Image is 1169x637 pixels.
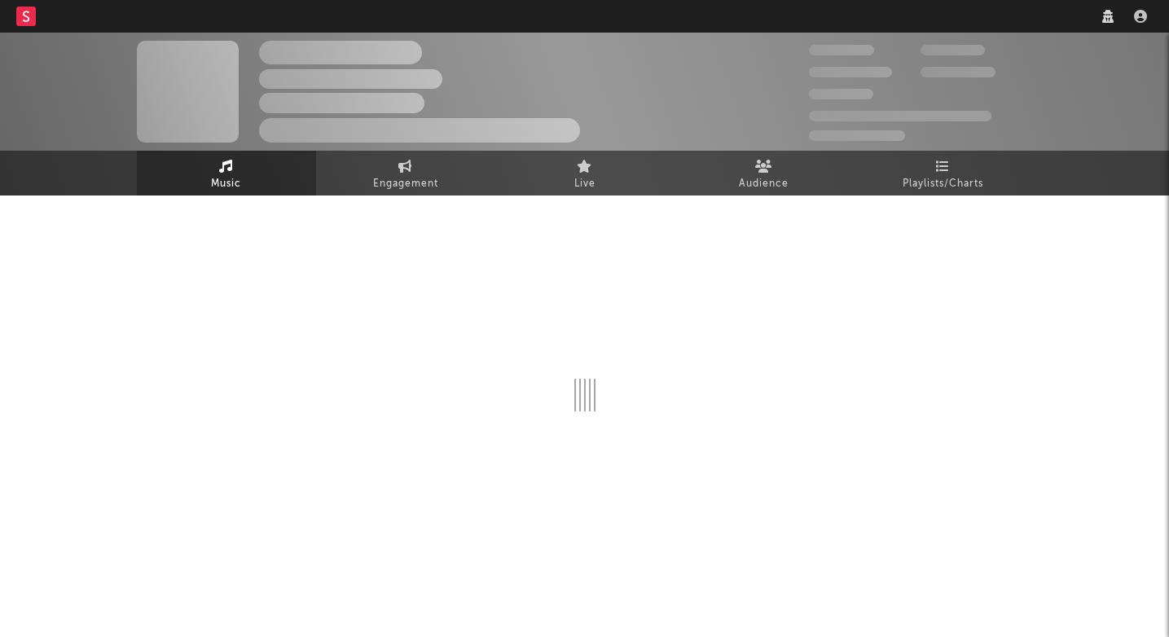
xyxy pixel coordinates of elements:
span: Audience [739,174,789,194]
span: 300,000 [809,45,874,55]
a: Playlists/Charts [854,151,1033,195]
span: Engagement [373,174,438,194]
a: Engagement [316,151,495,195]
span: 50,000,000 [809,67,892,77]
span: Music [211,174,241,194]
span: Live [574,174,595,194]
span: Jump Score: 85.0 [809,130,905,141]
a: Audience [675,151,854,195]
span: 50,000,000 Monthly Listeners [809,111,991,121]
span: Playlists/Charts [903,174,983,194]
span: 1,000,000 [921,67,995,77]
span: 100,000 [921,45,985,55]
a: Music [137,151,316,195]
a: Live [495,151,675,195]
span: 100,000 [809,89,873,99]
